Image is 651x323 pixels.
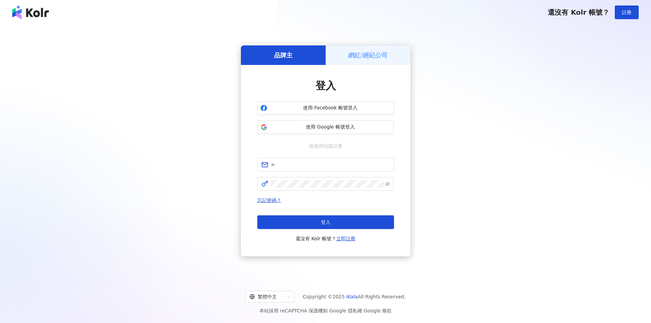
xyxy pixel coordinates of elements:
[336,236,355,241] a: 立即註冊
[259,307,392,315] span: 本站採用 reCAPTCHA 保護機制
[296,234,356,243] span: 還沒有 Kolr 帳號？
[385,181,390,186] span: eye-invisible
[615,5,639,19] button: 註冊
[257,120,394,134] button: 使用 Google 帳號登入
[303,293,406,301] span: Copyright © 2025 All Rights Reserved.
[12,5,49,19] img: logo
[249,291,284,302] div: 繁體中文
[346,294,358,299] a: iKala
[257,215,394,229] button: 登入
[270,105,391,111] span: 使用 Facebook 帳號登入
[257,101,394,115] button: 使用 Facebook 帳號登入
[270,124,391,131] span: 使用 Google 帳號登入
[315,80,336,92] span: 登入
[364,308,392,313] a: Google 條款
[329,308,362,313] a: Google 隱私權
[622,10,632,15] span: 註冊
[257,198,281,203] a: 忘記密碼？
[304,142,347,150] span: 或使用信箱註冊
[362,308,364,313] span: |
[274,51,293,59] h5: 品牌主
[548,8,609,16] span: 還沒有 Kolr 帳號？
[321,219,330,225] span: 登入
[328,308,329,313] span: |
[348,51,388,59] h5: 網紅/經紀公司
